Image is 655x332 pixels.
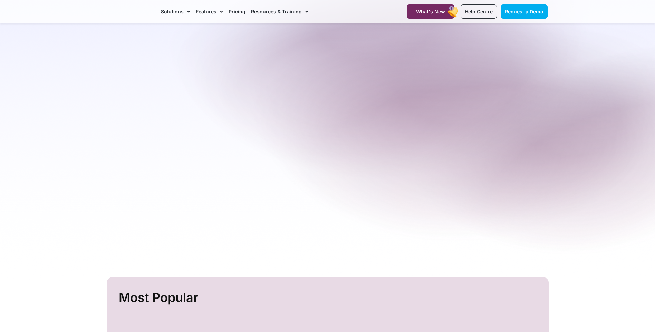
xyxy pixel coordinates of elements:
a: What's New [407,4,454,19]
a: Help Centre [461,4,497,19]
h2: Most Popular [119,287,538,308]
span: What's New [416,9,445,14]
a: Request a Demo [501,4,548,19]
img: CareMaster Logo [108,7,154,17]
span: Help Centre [465,9,493,14]
span: Request a Demo [505,9,543,14]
